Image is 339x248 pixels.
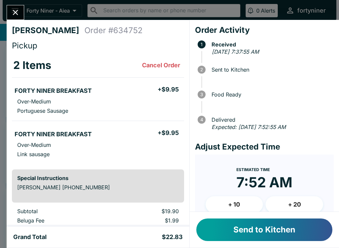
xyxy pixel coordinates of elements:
[17,151,50,157] p: Link sausage
[17,184,179,191] p: [PERSON_NAME] [PHONE_NUMBER]
[12,208,184,245] table: orders table
[13,233,47,241] h5: Grand Total
[200,67,203,72] text: 2
[84,26,143,35] h4: Order # 634752
[12,41,37,50] span: Pickup
[236,167,270,172] span: Estimated Time
[158,129,179,137] h5: + $9.95
[13,59,51,72] h3: 2 Items
[200,92,203,97] text: 3
[206,196,263,213] button: + 10
[266,196,323,213] button: + 20
[208,41,334,47] span: Received
[17,142,51,148] p: Over-Medium
[17,98,51,105] p: Over-Medium
[158,86,179,93] h5: + $9.95
[15,87,92,95] h5: FORTY NINER BREAKFAST
[195,25,334,35] h4: Order Activity
[208,117,334,123] span: Delivered
[212,48,259,55] em: [DATE] 7:37:55 AM
[17,217,105,224] p: Beluga Fee
[208,92,334,97] span: Food Ready
[12,26,84,35] h4: [PERSON_NAME]
[17,175,179,181] h6: Special Instructions
[17,107,68,114] p: Portuguese Sausage
[139,59,183,72] button: Cancel Order
[195,142,334,152] h4: Adjust Expected Time
[200,117,203,122] text: 4
[236,174,292,191] time: 7:52 AM
[115,217,179,224] p: $1.99
[212,124,286,130] em: Expected: [DATE] 7:52:55 AM
[201,42,203,47] text: 1
[15,130,92,138] h5: FORTY NINER BREAKFAST
[208,67,334,73] span: Sent to Kitchen
[12,53,184,164] table: orders table
[196,218,332,241] button: Send to Kitchen
[17,208,105,215] p: Subtotal
[115,208,179,215] p: $19.90
[7,5,24,20] button: Close
[162,233,183,241] h5: $22.83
